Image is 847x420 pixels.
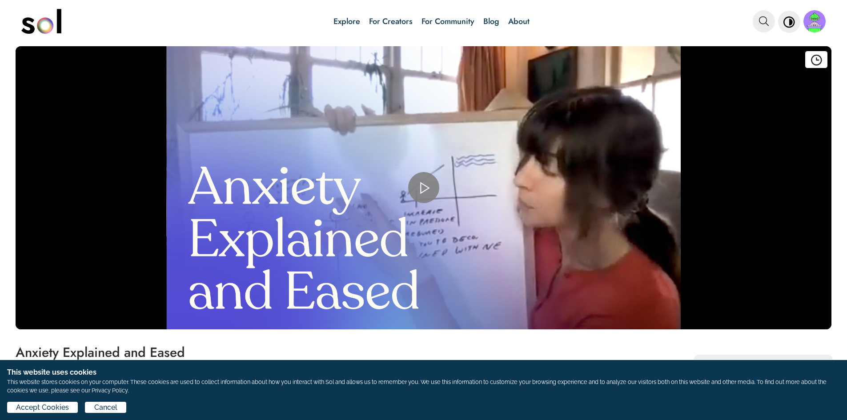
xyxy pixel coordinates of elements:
[94,402,117,413] span: Cancel
[483,16,499,27] a: Blog
[16,46,831,329] div: Video Player
[421,16,474,27] a: For Community
[16,402,69,413] span: Accept Cookies
[85,402,126,413] button: Cancel
[21,9,61,34] img: logo
[333,16,360,27] a: Explore
[369,16,413,27] a: For Creators
[7,378,840,395] p: This website stores cookies on your computer. These cookies are used to collect information about...
[408,172,439,203] button: Play Video
[16,345,678,360] h1: Anxiety Explained and Eased
[7,367,840,378] h1: This website uses cookies
[21,6,826,37] nav: main navigation
[7,402,78,413] button: Accept Cookies
[508,16,530,27] a: About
